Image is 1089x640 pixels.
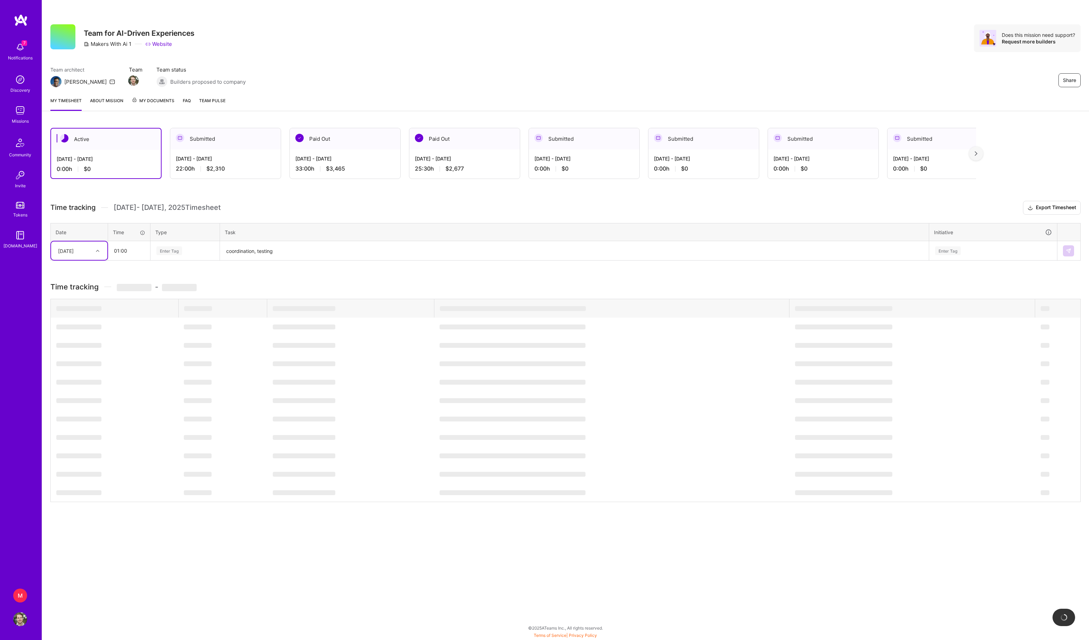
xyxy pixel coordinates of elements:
span: ‌ [795,361,892,366]
span: $2,677 [445,165,464,172]
div: Submitted [170,128,281,149]
span: ‌ [56,380,101,385]
img: Avatar [980,30,996,47]
span: ‌ [1041,472,1049,477]
span: ‌ [440,380,586,385]
img: Team Member Avatar [128,75,139,86]
div: Paid Out [290,128,400,149]
img: guide book [13,228,27,242]
span: ‌ [440,306,586,311]
span: ‌ [273,306,335,311]
span: ‌ [162,284,197,291]
div: Invite [15,182,26,189]
span: $0 [562,165,568,172]
div: Paid Out [409,128,520,149]
span: Builders proposed to company [170,78,246,85]
span: ‌ [184,435,212,440]
a: FAQ [183,97,191,111]
img: Submitted [773,134,782,142]
input: HH:MM [108,241,150,260]
span: ‌ [1041,453,1049,458]
h3: Team for AI-Driven Experiences [84,29,195,38]
span: ‌ [117,284,152,291]
span: ‌ [1041,490,1049,495]
span: ‌ [56,490,101,495]
img: Team Architect [50,76,62,87]
span: ‌ [56,361,101,366]
img: Submitted [893,134,901,142]
span: ‌ [795,472,892,477]
a: Website [145,40,172,48]
div: Initiative [934,228,1052,236]
div: [DATE] - [DATE] [534,155,634,162]
span: ‌ [56,343,101,348]
span: ‌ [1041,325,1049,329]
div: [DATE] [58,247,74,254]
div: M [13,589,27,602]
img: Submitted [654,134,662,142]
span: ‌ [795,325,892,329]
img: Submit [1066,248,1071,254]
div: Enter Tag [156,245,182,256]
span: ‌ [56,417,101,421]
span: ‌ [184,343,212,348]
div: Community [9,151,31,158]
img: Builders proposed to company [156,76,167,87]
span: ‌ [440,472,586,477]
div: [DATE] - [DATE] [415,155,514,162]
span: $0 [801,165,808,172]
a: Team Pulse [199,97,226,111]
div: [DATE] - [DATE] [57,155,155,163]
span: ‌ [273,490,335,495]
img: Active [60,134,68,142]
span: | [534,633,597,638]
span: ‌ [56,306,101,311]
h3: Time tracking [50,282,1081,291]
a: Privacy Policy [569,633,597,638]
span: ‌ [795,490,892,495]
span: ‌ [273,380,335,385]
img: right [975,151,977,156]
span: ‌ [273,453,335,458]
i: icon CompanyGray [84,41,89,47]
span: Time tracking [50,203,96,212]
span: ‌ [273,398,335,403]
img: Invite [13,168,27,182]
div: [DATE] - [DATE] [295,155,395,162]
span: $0 [681,165,688,172]
img: teamwork [13,104,27,117]
div: Submitted [768,128,878,149]
span: ‌ [1041,343,1049,348]
button: Share [1058,73,1081,87]
span: ‌ [795,398,892,403]
img: bell [13,40,27,54]
th: Type [150,223,220,241]
span: ‌ [440,361,586,366]
div: Active [51,129,161,150]
span: ‌ [440,417,586,421]
span: ‌ [184,453,212,458]
a: About Mission [90,97,123,111]
span: ‌ [56,398,101,403]
div: [DATE] - [DATE] [773,155,873,162]
button: Export Timesheet [1023,201,1081,215]
span: ‌ [440,490,586,495]
div: 33:00 h [295,165,395,172]
div: Request more builders [1002,38,1075,45]
img: tokens [16,202,24,208]
img: User Avatar [13,612,27,626]
div: © 2025 ATeams Inc., All rights reserved. [42,619,1089,637]
div: Submitted [529,128,639,149]
div: Makers With Ai 1 [84,40,131,48]
div: [DATE] - [DATE] [654,155,753,162]
span: $0 [84,165,91,173]
span: ‌ [56,435,101,440]
img: loading [1061,614,1067,621]
span: ‌ [273,361,335,366]
img: Paid Out [415,134,423,142]
i: icon Mail [109,79,115,84]
th: Task [220,223,929,241]
div: Notifications [8,54,33,61]
span: Team architect [50,66,115,73]
div: [DATE] - [DATE] [176,155,275,162]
